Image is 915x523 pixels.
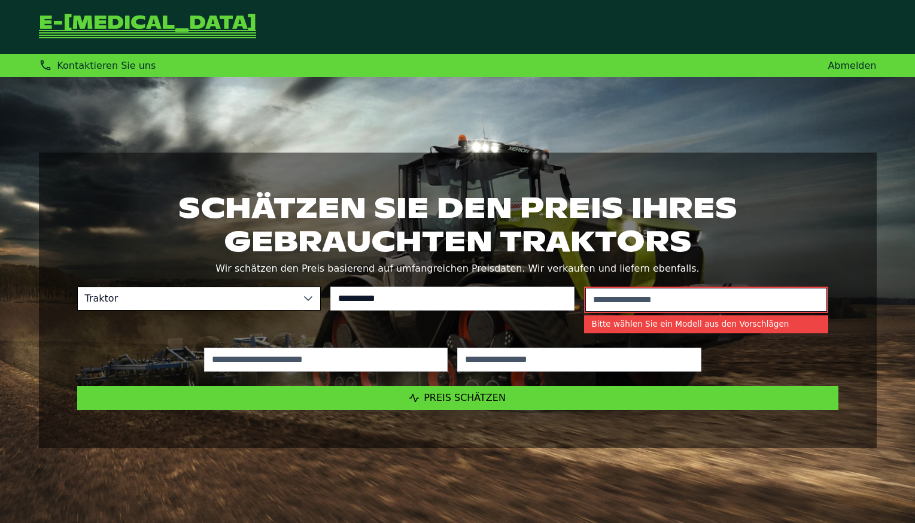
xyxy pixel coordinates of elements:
a: Zurück zur Startseite [39,14,256,39]
a: Abmelden [828,60,876,71]
small: Bitte wählen Sie ein Modell aus den Vorschlägen [584,315,828,333]
span: Kontaktieren Sie uns [57,60,156,71]
span: Preis schätzen [424,392,506,403]
span: Traktor [78,287,297,310]
button: Preis schätzen [77,386,838,410]
h1: Schätzen Sie den Preis Ihres gebrauchten Traktors [77,191,838,258]
p: Wir schätzen den Preis basierend auf umfangreichen Preisdaten. Wir verkaufen und liefern ebenfalls. [77,260,838,277]
div: Kontaktieren Sie uns [39,59,156,72]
